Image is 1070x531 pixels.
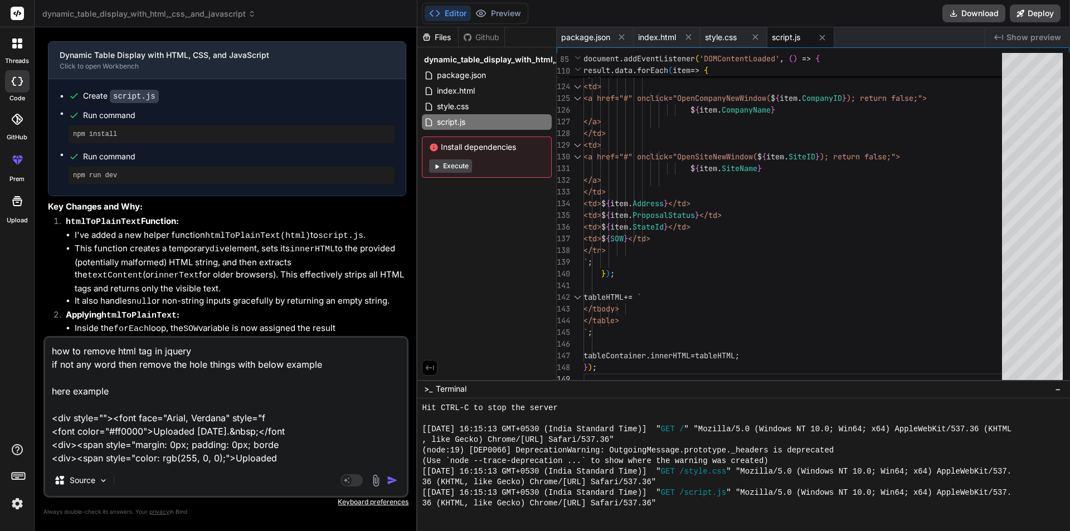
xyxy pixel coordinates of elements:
[66,309,179,320] strong: Applying :
[588,257,592,267] span: ;
[695,350,735,361] span: tableHTML
[762,152,766,162] span: {
[664,198,668,208] span: }
[436,115,466,129] span: script.js
[601,210,606,220] span: $
[557,65,569,77] span: 110
[422,445,834,456] span: (node:19) [DEP0066] DeprecationWarning: OutgoingMessage.prototype._headers is deprecated
[793,53,797,64] span: )
[436,100,470,113] span: style.css
[842,93,847,103] span: }
[583,245,606,255] span: </tr>
[588,362,592,372] span: )
[8,494,27,513] img: settings
[417,32,458,43] div: Files
[668,65,673,75] span: (
[369,474,382,487] img: attachment
[633,222,664,232] span: StateId
[690,350,695,361] span: =
[690,163,695,173] span: $
[557,198,569,210] div: 134
[45,338,407,465] textarea: how to remove html tag in jquery if not any word then remove the hole things with below example h...
[942,4,1005,22] button: Download
[1010,4,1061,22] button: Deploy
[583,187,606,197] span: </td>
[1006,32,1061,43] span: Show preview
[704,65,708,75] span: {
[606,198,610,208] span: {
[606,233,610,243] span: {
[459,32,504,43] div: Github
[557,210,569,221] div: 135
[646,350,650,361] span: .
[557,151,569,163] div: 130
[784,152,789,162] span: .
[557,338,569,350] div: 146
[583,362,588,372] span: }
[815,152,820,162] span: }
[610,210,628,220] span: item
[766,152,784,162] span: item
[387,475,398,486] img: icon
[422,477,656,488] span: 36 (KHTML, like Gecko) Chrome/[URL] Safari/537.36"
[557,303,569,315] div: 143
[583,93,717,103] span: <a href="#" onclick="OpenCompa
[132,297,152,306] code: null
[588,327,592,337] span: ;
[154,271,199,280] code: innerText
[42,8,256,20] span: dynamic_table_display_with_html,_css,_and_javascript
[570,139,585,151] div: Click to collapse the range.
[436,69,487,82] span: package.json
[66,216,179,226] strong: Function:
[424,54,635,65] span: dynamic_table_display_with_html,_css,_and_javascript
[771,105,775,115] span: }
[1053,380,1063,398] button: −
[43,506,408,517] p: Always double-check its answers. Your in Bind
[668,198,690,208] span: </td>
[557,163,569,174] div: 131
[557,315,569,327] div: 144
[726,466,1011,477] span: " "Mozilla/5.0 (Windows NT 10.0; Win64; x64) AppleWebKit/537.
[83,90,159,102] div: Create
[110,90,159,103] code: script.js
[695,105,699,115] span: {
[780,93,797,103] span: item
[561,32,610,43] span: package.json
[690,65,699,75] span: =>
[429,159,472,173] button: Execute
[624,233,628,243] span: }
[592,362,597,372] span: ;
[557,128,569,139] div: 128
[557,104,569,116] div: 126
[699,105,717,115] span: item
[436,84,476,98] span: index.html
[60,50,377,61] div: Dynamic Table Display with HTML, CSS, and JavaScript
[610,65,615,75] span: .
[557,174,569,186] div: 132
[114,324,149,334] code: forEach
[601,222,606,232] span: $
[583,128,606,138] span: </td>
[601,233,606,243] span: $
[83,151,395,162] span: Run command
[583,175,601,185] span: </a>
[722,105,771,115] span: CompanyName
[789,152,815,162] span: SiteID
[436,383,466,394] span: Terminal
[557,291,569,303] div: 142
[422,424,660,435] span: [[DATE] 16:15:13 GMT+0530 (India Standard Time)] "
[75,322,406,349] li: Inside the loop, the variable is now assigned the result of .
[637,65,668,75] span: forEach
[780,53,784,64] span: ,
[633,198,664,208] span: Address
[149,508,169,515] span: privacy
[583,140,601,150] span: <td>
[557,139,569,151] div: 129
[583,292,624,302] span: tableHTML
[583,304,619,314] span: </tbody>
[583,210,601,220] span: <td>
[60,62,377,71] div: Click to open Workbench
[87,271,143,280] code: textContent
[610,198,628,208] span: item
[610,233,624,243] span: SOW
